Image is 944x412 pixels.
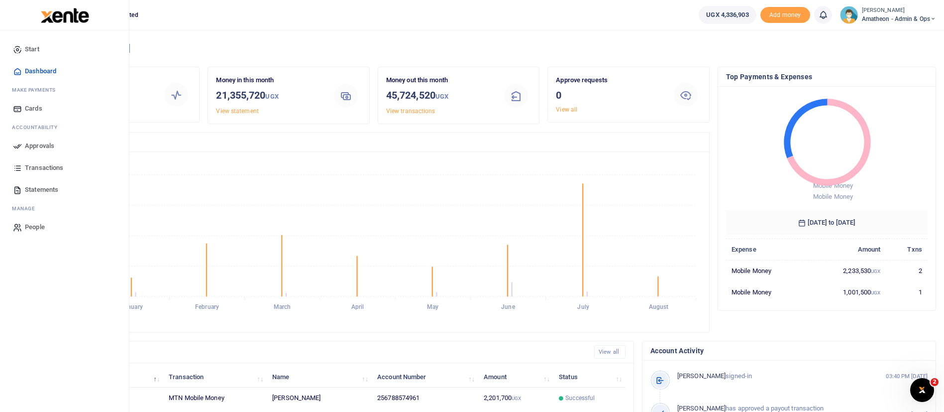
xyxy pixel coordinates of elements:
small: 03:40 PM [DATE] [886,372,928,381]
a: View all [556,106,577,113]
a: Statements [8,179,121,201]
p: Money in this month [216,75,323,86]
th: Account Number: activate to sort column ascending [372,366,478,388]
h4: Transactions Overview [46,137,701,147]
img: logo-large [41,8,89,23]
span: Approvals [25,141,54,151]
p: Money out this month [386,75,493,86]
span: ake Payments [17,86,56,94]
span: Dashboard [25,66,56,76]
th: Amount [808,239,886,260]
span: countability [19,124,57,131]
iframe: Intercom live chat [910,378,934,402]
span: 2 [931,378,939,386]
a: logo-small logo-large logo-large [40,11,89,18]
span: [PERSON_NAME] [677,372,726,380]
td: 1,001,500 [808,281,886,302]
span: Successful [565,394,595,403]
tspan: February [195,304,219,311]
span: Amatheon - Admin & Ops [862,14,936,23]
small: UGX [435,93,448,100]
span: Transactions [25,163,63,173]
h4: Recent Transactions [46,347,586,358]
a: Cards [8,98,121,120]
td: 2 [886,260,928,281]
span: People [25,222,45,232]
th: Txns [886,239,928,260]
h3: 0 [556,88,663,103]
th: Amount: activate to sort column ascending [478,366,553,388]
li: Ac [8,120,121,135]
a: Dashboard [8,60,121,82]
p: signed-in [677,371,865,382]
span: anage [17,205,35,212]
h3: 21,355,720 [216,88,323,104]
img: profile-user [840,6,858,24]
tspan: May [427,304,438,311]
small: UGX [871,269,880,274]
li: M [8,82,121,98]
a: Add money [760,10,810,18]
a: View all [594,345,626,359]
td: 2,201,700 [478,388,553,409]
td: 2,233,530 [808,260,886,281]
span: Add money [760,7,810,23]
span: Cards [25,104,42,114]
span: Start [25,44,39,54]
tspan: March [274,304,291,311]
a: UGX 4,336,903 [699,6,756,24]
a: View transactions [386,108,435,115]
td: MTN Mobile Money [163,388,267,409]
td: 256788574961 [372,388,478,409]
li: M [8,201,121,216]
small: UGX [871,290,880,295]
h4: Hello [PERSON_NAME] [38,43,936,54]
small: UGX [265,93,278,100]
li: Wallet ballance [695,6,760,24]
span: UGX 4,336,903 [706,10,748,20]
td: [PERSON_NAME] [267,388,372,409]
th: Name: activate to sort column ascending [267,366,372,388]
a: Start [8,38,121,60]
h4: Top Payments & Expenses [726,71,928,82]
h3: 45,724,520 [386,88,493,104]
span: [PERSON_NAME] [677,405,726,412]
td: 1 [886,281,928,302]
a: Transactions [8,157,121,179]
a: View statement [216,108,258,115]
th: Expense [726,239,808,260]
td: Mobile Money [726,260,808,281]
a: profile-user [PERSON_NAME] Amatheon - Admin & Ops [840,6,936,24]
a: People [8,216,121,238]
th: Transaction: activate to sort column ascending [163,366,267,388]
li: Toup your wallet [760,7,810,23]
small: [PERSON_NAME] [862,6,936,15]
tspan: January [121,304,143,311]
small: UGX [512,396,521,401]
th: Status: activate to sort column ascending [553,366,626,388]
tspan: June [501,304,515,311]
p: Approve requests [556,75,663,86]
span: Statements [25,185,58,195]
tspan: April [351,304,364,311]
span: Mobile Money [813,193,853,200]
td: Mobile Money [726,281,808,302]
span: Mobile Money [813,182,853,189]
h4: Account Activity [650,345,928,356]
tspan: July [577,304,589,311]
h6: [DATE] to [DATE] [726,211,928,235]
a: Approvals [8,135,121,157]
tspan: August [649,304,669,311]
